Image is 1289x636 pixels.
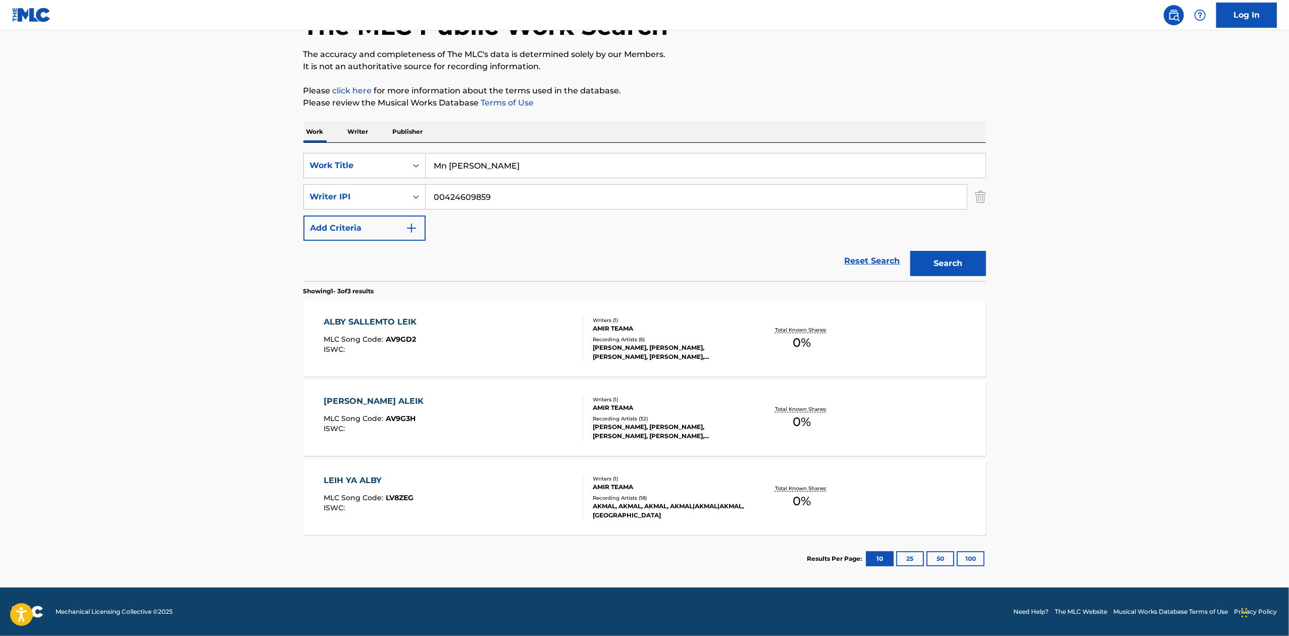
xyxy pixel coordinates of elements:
p: The accuracy and completeness of The MLC's data is determined solely by our Members. [303,48,986,61]
div: Recording Artists ( 32 ) [593,415,745,422]
span: ISWC : [324,424,347,433]
span: 0 % [793,334,811,352]
div: AMIR TEAMA [593,324,745,333]
p: Total Known Shares: [775,485,829,492]
div: Writers ( 1 ) [593,475,745,483]
img: Delete Criterion [975,184,986,209]
button: 25 [896,551,924,566]
div: [PERSON_NAME], [PERSON_NAME], [PERSON_NAME], [PERSON_NAME], [PERSON_NAME] [593,343,745,361]
span: MLC Song Code : [324,493,386,502]
a: [PERSON_NAME] ALEIKMLC Song Code:AV9G3HISWC:Writers (1)AMIR TEAMARecording Artists (32)[PERSON_NA... [303,380,986,456]
span: AV9G3H [386,414,416,423]
button: Add Criteria [303,216,426,241]
span: 0 % [793,413,811,431]
div: Work Title [310,160,401,172]
span: 0 % [793,492,811,510]
div: Recording Artists ( 18 ) [593,494,745,502]
div: AMIR TEAMA [593,403,745,412]
div: [PERSON_NAME] ALEIK [324,395,429,407]
button: 100 [957,551,985,566]
img: 9d2ae6d4665cec9f34b9.svg [405,222,418,234]
a: Terms of Use [479,98,534,108]
div: Writers ( 1 ) [593,316,745,324]
img: search [1168,9,1180,21]
a: Privacy Policy [1234,607,1277,616]
div: Writers ( 1 ) [593,396,745,403]
iframe: Chat Widget [1239,588,1289,636]
form: Search Form [303,153,986,281]
div: Drag [1242,598,1248,628]
p: Total Known Shares: [775,326,829,334]
button: 10 [866,551,894,566]
img: logo [12,606,43,618]
span: AV9GD2 [386,335,416,344]
div: Recording Artists ( 6 ) [593,336,745,343]
p: Results Per Page: [807,554,865,563]
div: Help [1190,5,1210,25]
p: Publisher [390,121,426,142]
a: Musical Works Database Terms of Use [1113,607,1228,616]
p: Total Known Shares: [775,405,829,413]
div: [PERSON_NAME], [PERSON_NAME], [PERSON_NAME], [PERSON_NAME], [PERSON_NAME] [593,422,745,441]
div: Writer IPI [310,191,401,203]
span: ISWC : [324,503,347,512]
span: MLC Song Code : [324,414,386,423]
button: Search [910,251,986,276]
a: click here [333,86,372,95]
p: Please review the Musical Works Database [303,97,986,109]
a: Need Help? [1013,607,1049,616]
span: ISWC : [324,345,347,354]
p: Writer [345,121,372,142]
div: AKMAL, AKMAL, AKMAL, AKMAL|AKMAL|AKMAL, [GEOGRAPHIC_DATA] [593,502,745,520]
a: Reset Search [840,250,905,272]
span: Mechanical Licensing Collective © 2025 [56,607,173,616]
p: It is not an authoritative source for recording information. [303,61,986,73]
a: Log In [1216,3,1277,28]
p: Work [303,121,327,142]
div: LEIH YA ALBY [324,474,414,487]
button: 50 [926,551,954,566]
p: Please for more information about the terms used in the database. [303,85,986,97]
img: help [1194,9,1206,21]
a: ALBY SALLEMTO LEIKMLC Song Code:AV9GD2ISWC:Writers (1)AMIR TEAMARecording Artists (6)[PERSON_NAME... [303,301,986,377]
span: MLC Song Code : [324,335,386,344]
img: MLC Logo [12,8,51,22]
a: Public Search [1164,5,1184,25]
a: The MLC Website [1055,607,1107,616]
a: LEIH YA ALBYMLC Song Code:LV8ZEGISWC:Writers (1)AMIR TEAMARecording Artists (18)AKMAL, AKMAL, AKM... [303,459,986,535]
span: LV8ZEG [386,493,414,502]
div: AMIR TEAMA [593,483,745,492]
div: ALBY SALLEMTO LEIK [324,316,422,328]
p: Showing 1 - 3 of 3 results [303,287,374,296]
